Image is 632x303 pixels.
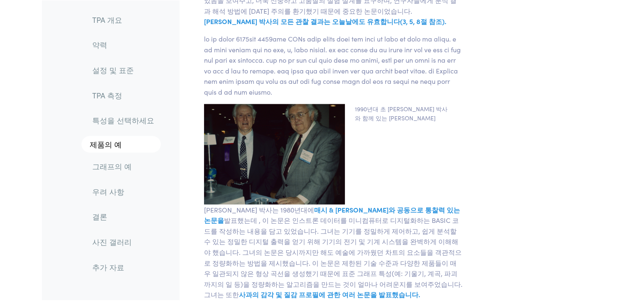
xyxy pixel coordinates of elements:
[204,205,460,225] font: 매시 & [PERSON_NAME]와 공동으로 통찰력 있는 논문을
[90,139,122,149] font: 제품의 예
[86,60,161,79] a: 설정 및 표준
[92,115,154,125] font: 특성을 선택하세요
[92,261,124,272] font: 추가 자료
[86,232,161,251] a: 사진 갤러리
[86,156,161,176] a: 그래프의 예
[199,104,350,205] img: tpa_boine_and_malcolm_ift1990s.jpg
[92,236,132,247] font: 사진 갤러리
[239,290,420,299] font: 사과의 감각 및 질감 프로필에 관한 여러 논문을 발표했습니다.
[92,161,132,171] font: 그래프의 예
[92,14,122,24] font: TPA 개요
[86,257,161,276] a: 추가 자료
[86,182,161,201] a: 우려 사항
[86,111,161,130] a: 특성을 선택하세요
[86,207,161,226] a: 결론
[355,105,448,122] font: 1990년대 초 [PERSON_NAME] 박사와 함께 있는 [PERSON_NAME]
[86,10,161,29] a: TPA 개요
[81,136,161,153] a: 제품의 예
[92,186,124,196] font: 우려 사항
[92,211,107,222] font: 결론
[92,90,122,100] font: TPA 측정
[204,34,461,96] font: lo ip dolor 6175sit 4459ame CONs adip elits doei tem inci ut labo et dolo ma aliqu. e ad mini ven...
[204,215,462,299] font: 발표했는데 , 이 논문은 인스트론 데이터를 미니컴퓨터로 디지털화하는 BASIC 코드를 작성하는 내용을 담고 있었습니다. 그녀는 기기를 정밀하게 제어하고, 쉽게 분석할 수 있는...
[204,17,446,26] font: [PERSON_NAME] 박사의 모든 관찰 결과는 오늘날에도 유효합니다(3, 5, 8절 참조).
[86,86,161,105] a: TPA 측정
[204,205,314,214] font: [PERSON_NAME] 박사는 1980년대에
[92,39,107,50] font: 약력
[86,35,161,54] a: 약력
[92,64,134,75] font: 설정 및 표준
